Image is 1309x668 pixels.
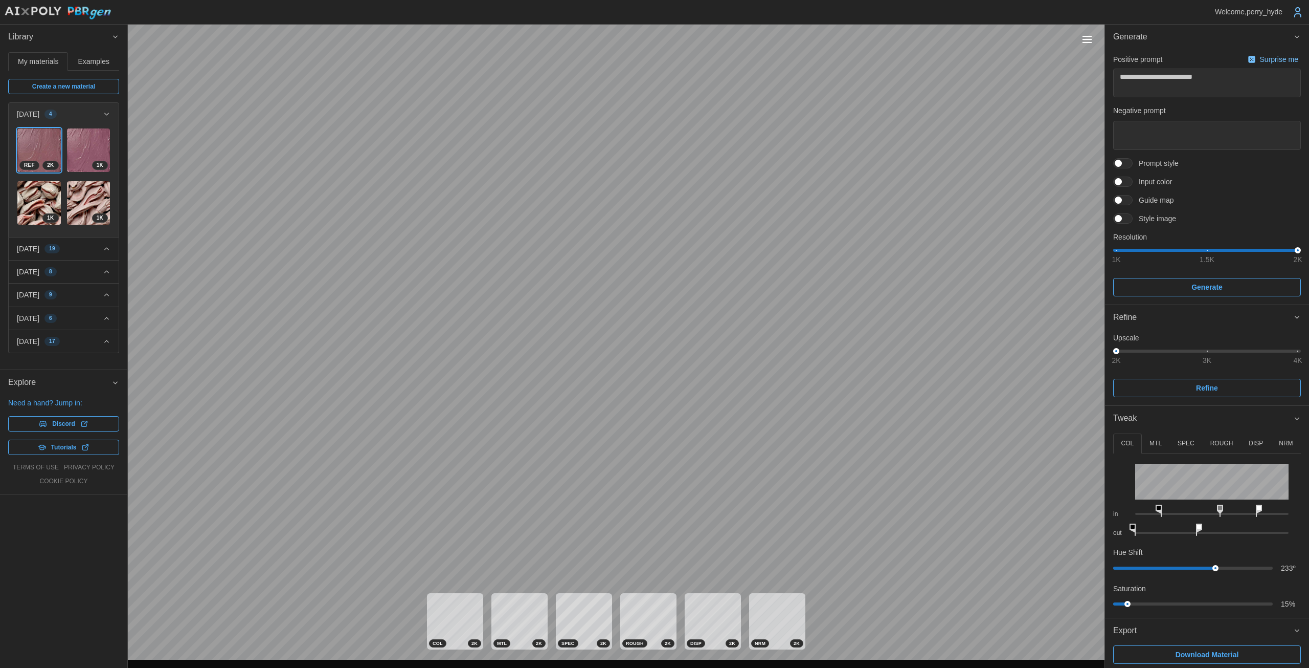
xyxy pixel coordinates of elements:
[1113,618,1293,643] span: Export
[8,440,119,455] a: Tutorials
[78,58,109,65] span: Examples
[561,640,575,647] span: SPEC
[66,128,111,173] a: viqToeUuufuwihl2GOq31K
[39,477,87,486] a: cookie policy
[17,336,39,347] p: [DATE]
[1113,584,1146,594] p: Saturation
[9,103,119,125] button: [DATE]4
[18,58,58,65] span: My materials
[1196,379,1218,397] span: Refine
[1178,439,1194,448] p: SPEC
[1113,333,1301,343] p: Upscale
[1105,406,1309,431] button: Tweak
[8,79,119,94] a: Create a new material
[49,337,55,346] span: 17
[17,290,39,300] p: [DATE]
[97,161,103,169] span: 1 K
[52,417,75,431] span: Discord
[471,640,478,647] span: 2 K
[9,330,119,353] button: [DATE]17
[536,640,542,647] span: 2 K
[1105,50,1309,305] div: Generate
[17,244,39,254] p: [DATE]
[17,267,39,277] p: [DATE]
[1113,105,1301,116] p: Negative prompt
[49,268,52,276] span: 8
[64,463,115,472] a: privacy policy
[1113,510,1127,519] p: in
[1113,406,1293,431] span: Tweak
[49,291,52,299] span: 9
[1133,213,1176,224] span: Style image
[1133,177,1172,187] span: Input color
[1249,439,1263,448] p: DISP
[17,181,61,225] a: SItFncUaKKTO50tQ3Tey1K
[17,128,61,172] img: F1EbaLFRYcST1pN3kAHV
[17,109,39,119] p: [DATE]
[4,6,111,20] img: AIxPoly PBRgen
[67,128,110,172] img: viqToeUuufuwihl2GOq3
[1105,618,1309,643] button: Export
[1105,431,1309,618] div: Tweak
[13,463,59,472] a: terms of use
[1113,645,1301,664] button: Download Material
[17,313,39,324] p: [DATE]
[1149,439,1162,448] p: MTL
[67,181,110,225] img: dMCuwMQvyYkNotmN5AI3
[1113,305,1293,330] span: Refine
[8,370,111,395] span: Explore
[1260,54,1300,64] p: Surprise me
[17,181,61,225] img: SItFncUaKKTO50tQ3Tey
[1121,439,1134,448] p: COL
[9,307,119,330] button: [DATE]6
[49,314,52,322] span: 6
[1176,646,1239,663] span: Download Material
[66,181,111,225] a: dMCuwMQvyYkNotmN5AI31K
[47,214,54,222] span: 1 K
[9,125,119,237] div: [DATE]4
[600,640,606,647] span: 2 K
[1210,439,1233,448] p: ROUGH
[1105,305,1309,330] button: Refine
[32,79,95,94] span: Create a new material
[626,640,644,647] span: ROUGH
[1133,158,1179,168] span: Prompt style
[1080,32,1094,47] button: Toggle viewport controls
[1113,54,1162,64] p: Positive prompt
[1113,547,1143,557] p: Hue Shift
[51,440,77,455] span: Tutorials
[1113,278,1301,296] button: Generate
[1133,195,1173,205] span: Guide map
[690,640,702,647] span: DISP
[1105,25,1309,50] button: Generate
[9,284,119,306] button: [DATE]9
[1113,529,1127,537] p: out
[1113,379,1301,397] button: Refine
[1113,25,1293,50] span: Generate
[17,128,61,173] a: F1EbaLFRYcST1pN3kAHV2KREF
[1215,7,1282,17] p: Welcome, perry_hyde
[497,640,507,647] span: MTL
[755,640,765,647] span: NRM
[8,398,119,408] p: Need a hand? Jump in:
[794,640,800,647] span: 2 K
[433,640,443,647] span: COL
[47,161,54,169] span: 2 K
[9,261,119,283] button: [DATE]8
[1279,439,1293,448] p: NRM
[1105,330,1309,405] div: Refine
[1191,278,1223,296] span: Generate
[97,214,103,222] span: 1 K
[8,25,111,50] span: Library
[1245,52,1301,67] button: Surprise me
[665,640,671,647] span: 2 K
[49,110,52,118] span: 4
[24,161,35,169] span: REF
[8,416,119,432] a: Discord
[1281,599,1301,609] p: 15 %
[729,640,735,647] span: 2 K
[49,245,55,253] span: 19
[1281,563,1301,573] p: 233 º
[1113,232,1301,242] p: Resolution
[9,238,119,260] button: [DATE]19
